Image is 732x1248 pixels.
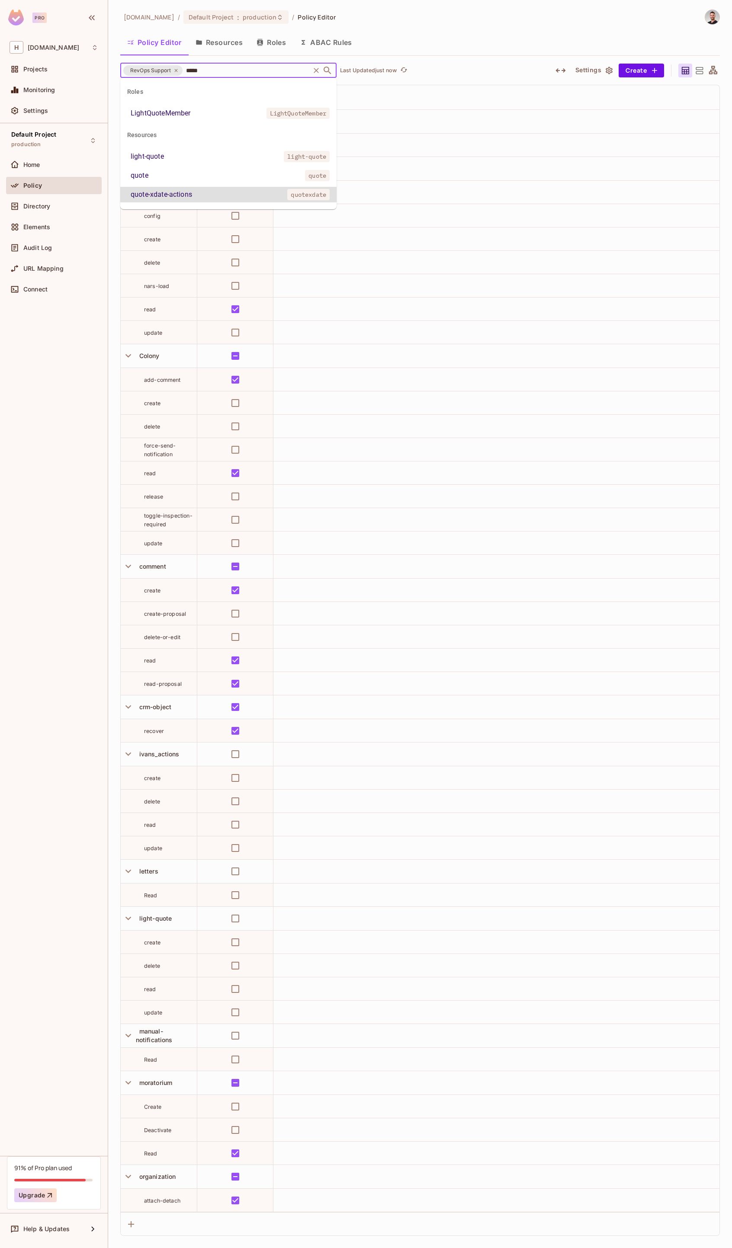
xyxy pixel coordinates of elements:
img: dor@honeycombinsurance.com [705,10,719,24]
span: comment [136,563,166,570]
span: delete-or-edit [144,634,180,640]
span: quotexdate [287,189,330,200]
span: read [144,470,156,477]
span: Settings [23,107,48,114]
span: delete [144,259,160,266]
span: Create [144,1104,161,1110]
span: read [144,306,156,313]
span: Deactivate [144,1127,172,1133]
span: release [144,493,163,500]
span: create [144,400,161,406]
p: Last Updated just now [340,67,397,74]
div: quote-xdate-actions [131,189,192,200]
span: the active workspace [124,13,174,21]
span: ivans_actions [136,750,180,758]
span: update [144,540,162,547]
span: config [144,213,161,219]
span: update [144,1009,162,1016]
span: production [11,141,41,148]
span: read [144,657,156,664]
span: crm-object [136,703,172,710]
span: recover [144,728,164,734]
span: Home [23,161,40,168]
li: / [178,13,180,21]
div: 91% of Pro plan used [14,1164,72,1172]
span: toggle-inspection-required [144,512,193,528]
span: light-quote [136,915,172,922]
span: read-proposal [144,681,182,687]
span: delete [144,798,160,805]
img: SReyMgAAAABJRU5ErkJggg== [8,10,24,26]
div: Resources [120,125,337,145]
span: LightQuoteMember [266,108,330,119]
span: letters [136,867,158,875]
button: Upgrade [14,1188,57,1202]
span: Policy Editor [298,13,336,21]
span: create [144,587,161,594]
span: create [144,939,161,946]
span: Policy [23,182,42,189]
span: Connect [23,286,48,293]
span: update [144,330,162,336]
span: Projects [23,66,48,73]
button: Resources [189,32,250,53]
span: Read [144,1150,157,1157]
li: / [292,13,294,21]
span: create [144,775,161,781]
span: Help & Updates [23,1226,70,1232]
button: Policy Editor [120,32,189,53]
span: add-comment [144,377,181,383]
span: manual-notifications [136,1027,173,1043]
button: Close [321,64,334,77]
span: Directory [23,203,50,210]
div: Roles [120,81,337,102]
button: Create [619,64,664,77]
button: ABAC Rules [293,32,359,53]
span: force-send-notification [144,442,176,458]
button: Settings [572,64,615,77]
span: quote [305,170,330,181]
span: create [144,236,161,243]
div: LightQuoteMember [131,108,190,118]
span: delete [144,423,160,430]
span: production [243,13,276,21]
span: nars-load [144,283,169,289]
span: read [144,822,156,828]
span: Default Project [189,13,234,21]
span: moratorium [136,1079,173,1086]
span: delete [144,963,160,969]
span: Read [144,892,157,899]
span: URL Mapping [23,265,64,272]
span: Audit Log [23,244,52,251]
div: light-quote [131,151,164,162]
span: Workspace: honeycombinsurance.com [28,44,79,51]
span: Default Project [11,131,56,138]
span: update [144,845,162,851]
div: RevOps Support [123,65,183,76]
span: Elements [23,224,50,230]
button: Roles [250,32,293,53]
span: refresh [400,66,408,75]
div: quote [131,170,148,181]
span: RevOps Support [125,66,176,75]
span: Read [144,1056,157,1063]
button: Clear [310,64,322,77]
span: light-quote [284,151,330,162]
span: H [10,41,23,54]
span: : [237,14,240,21]
span: attach-detach [144,1197,180,1204]
span: Monitoring [23,86,55,93]
button: refresh [398,65,409,76]
div: Pro [32,13,47,23]
span: read [144,986,156,992]
span: create-proposal [144,611,186,617]
span: Colony [136,352,160,359]
span: organization [136,1173,176,1180]
span: Click to refresh data [397,65,409,76]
